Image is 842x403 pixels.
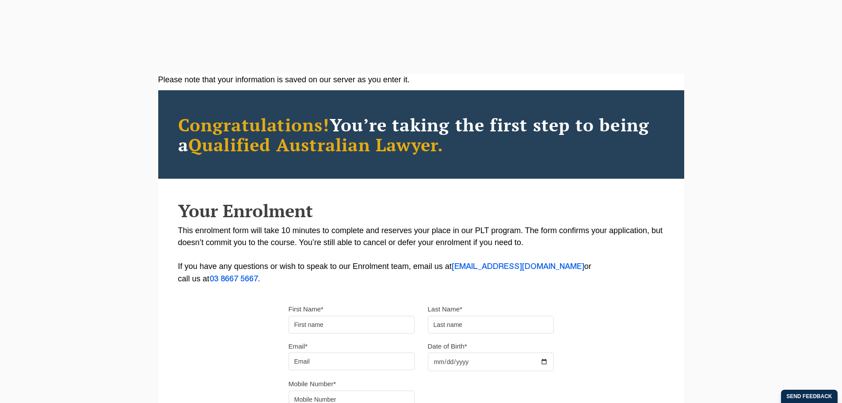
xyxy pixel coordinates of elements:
[178,201,664,220] h2: Your Enrolment
[289,342,308,351] label: Email*
[289,353,415,370] input: Email
[289,316,415,334] input: First name
[178,113,330,136] span: Congratulations!
[428,342,467,351] label: Date of Birth*
[428,316,554,334] input: Last name
[178,115,664,154] h2: You’re taking the first step to being a
[210,276,258,283] a: 03 8667 5667
[289,380,336,388] label: Mobile Number*
[428,305,462,314] label: Last Name*
[178,225,664,285] p: This enrolment form will take 10 minutes to complete and reserves your place in our PLT program. ...
[158,74,684,86] div: Please note that your information is saved on our server as you enter it.
[188,133,444,156] span: Qualified Australian Lawyer.
[289,305,324,314] label: First Name*
[452,263,584,270] a: [EMAIL_ADDRESS][DOMAIN_NAME]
